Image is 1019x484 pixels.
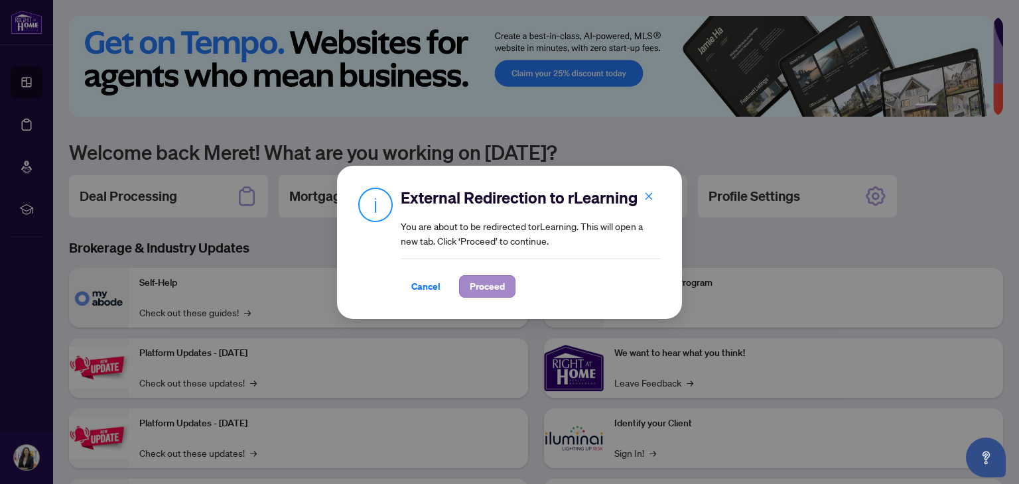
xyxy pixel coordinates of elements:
h2: External Redirection to rLearning [401,187,661,208]
span: Proceed [470,276,505,297]
img: Info Icon [358,187,393,222]
button: Open asap [966,438,1006,477]
button: Cancel [401,275,451,298]
button: Proceed [459,275,515,298]
span: Cancel [411,276,441,297]
span: close [644,192,653,201]
div: You are about to be redirected to rLearning . This will open a new tab. Click ‘Proceed’ to continue. [401,187,661,298]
